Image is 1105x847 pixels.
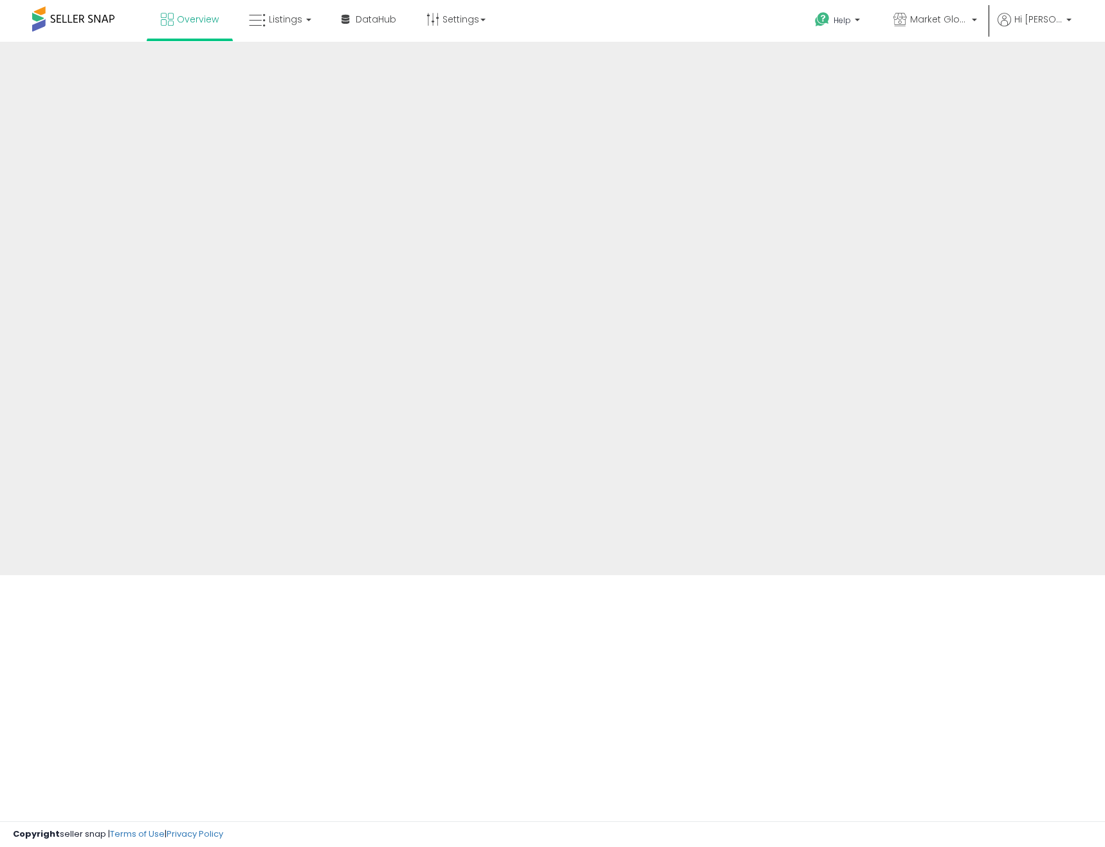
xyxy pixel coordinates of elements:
i: Get Help [814,12,830,28]
span: Help [834,15,851,26]
span: Hi [PERSON_NAME] [1014,13,1063,26]
span: Market Global [910,13,968,26]
span: DataHub [356,13,396,26]
span: Overview [177,13,219,26]
a: Hi [PERSON_NAME] [998,13,1072,42]
a: Help [805,2,873,42]
span: Listings [269,13,302,26]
